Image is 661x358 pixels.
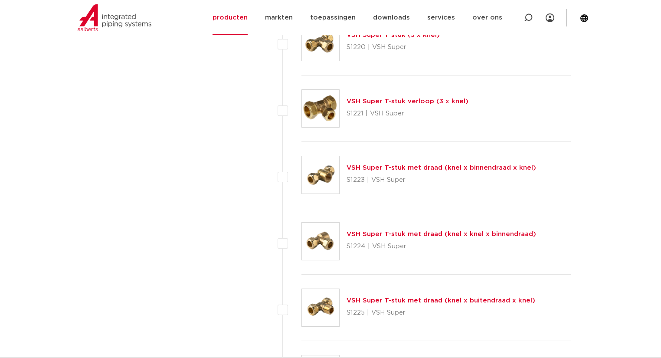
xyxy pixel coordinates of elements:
p: S1220 | VSH Super [347,40,440,54]
a: VSH Super T-stuk met draad (knel x binnendraad x knel) [347,164,536,171]
a: VSH Super T-stuk verloop (3 x knel) [347,98,468,105]
img: Thumbnail for VSH Super T-stuk met draad (knel x buitendraad x knel) [302,289,339,326]
a: VSH Super T-stuk met draad (knel x knel x binnendraad) [347,231,536,237]
p: S1223 | VSH Super [347,173,536,187]
img: Thumbnail for VSH Super T-stuk met draad (knel x binnendraad x knel) [302,156,339,194]
img: Thumbnail for VSH Super T-stuk (3 x knel) [302,23,339,61]
a: VSH Super T-stuk met draad (knel x buitendraad x knel) [347,297,535,304]
p: S1224 | VSH Super [347,240,536,253]
p: S1225 | VSH Super [347,306,535,320]
img: Thumbnail for VSH Super T-stuk met draad (knel x knel x binnendraad) [302,223,339,260]
img: Thumbnail for VSH Super T-stuk verloop (3 x knel) [302,90,339,127]
p: S1221 | VSH Super [347,107,468,121]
